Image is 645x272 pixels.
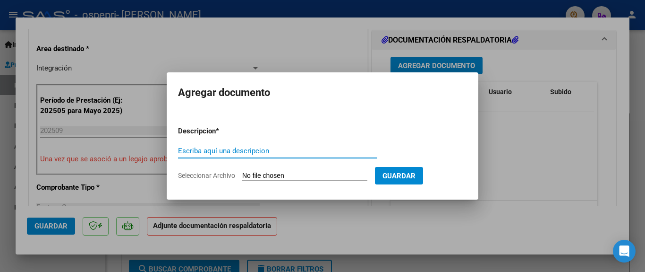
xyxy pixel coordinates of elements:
p: Descripcion [178,126,265,137]
button: Guardar [375,167,423,184]
div: Open Intercom Messenger [613,240,636,263]
h2: Agregar documento [178,84,467,102]
span: Seleccionar Archivo [178,172,235,179]
span: Guardar [382,172,416,180]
